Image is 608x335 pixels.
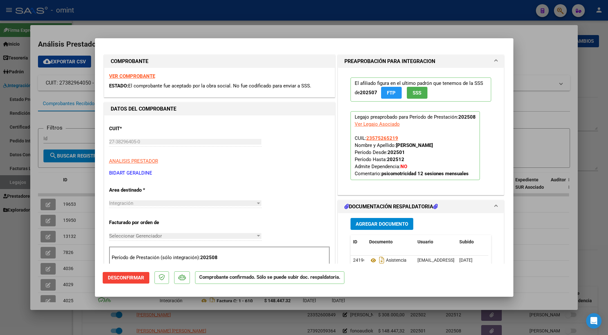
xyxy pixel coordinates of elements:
[400,164,407,169] strong: NO
[369,239,393,244] span: Documento
[457,235,489,249] datatable-header-cell: Subido
[387,90,396,96] span: FTP
[417,239,433,244] span: Usuario
[109,169,330,177] p: BIDART GERALDINE
[109,83,128,89] span: ESTADO:
[112,254,327,261] p: Período de Prestación (sólo integración):
[128,83,311,89] span: El comprobante fue aceptado por la obra social. No fue codificado para enviar a SSS.
[417,258,527,263] span: [EMAIL_ADDRESS][DOMAIN_NAME] - [PERSON_NAME]
[387,157,404,162] strong: 202512
[103,272,149,284] button: Desconfirmar
[344,58,435,65] h1: PREAPROBACIÓN PARA INTEGRACION
[459,258,472,263] span: [DATE]
[109,233,256,239] span: Seleccionar Gerenciador
[360,90,377,95] strong: 202507
[344,203,438,211] h1: DOCUMENTACIÓN RESPALDATORIA
[415,235,457,249] datatable-header-cell: Usuario
[353,258,366,263] span: 24196
[351,77,491,102] p: El afiliado figura en el ultimo padrón que tenemos de la SSS de
[396,142,433,148] strong: [PERSON_NAME]
[366,135,398,141] span: 23575265219
[108,275,144,281] span: Desconfirmar
[109,158,158,164] span: ANALISIS PRESTADOR
[458,114,476,120] strong: 202508
[351,111,480,180] p: Legajo preaprobado para Período de Prestación:
[367,235,415,249] datatable-header-cell: Documento
[381,171,469,177] strong: psicomotricidad 12 sesiones mensuales
[109,219,175,226] p: Facturado por orden de
[388,149,405,155] strong: 202501
[355,121,400,128] div: Ver Legajo Asociado
[459,239,474,244] span: Subido
[381,87,402,99] button: FTP
[353,239,357,244] span: ID
[195,271,344,284] p: Comprobante confirmado. Sólo se puede subir doc. respaldatoria.
[338,200,504,213] mat-expansion-panel-header: DOCUMENTACIÓN RESPALDATORIA
[355,171,469,177] span: Comentario:
[378,255,386,265] i: Descargar documento
[111,58,148,64] strong: COMPROBANTE
[407,87,427,99] button: SSS
[109,125,175,132] p: CUIT
[351,235,367,249] datatable-header-cell: ID
[351,218,413,230] button: Agregar Documento
[413,90,421,96] span: SSS
[586,313,602,329] div: Open Intercom Messenger
[355,135,469,177] span: CUIL: Nombre y Apellido: Período Desde: Período Hasta: Admite Dependencia:
[109,73,155,79] a: VER COMPROBANTE
[109,200,133,206] span: Integración
[109,186,175,194] p: Area destinado *
[356,221,408,227] span: Agregar Documento
[111,106,176,112] strong: DATOS DEL COMPROBANTE
[200,255,218,260] strong: 202508
[338,55,504,68] mat-expansion-panel-header: PREAPROBACIÓN PARA INTEGRACION
[338,68,504,195] div: PREAPROBACIÓN PARA INTEGRACION
[369,258,407,263] span: Asistencia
